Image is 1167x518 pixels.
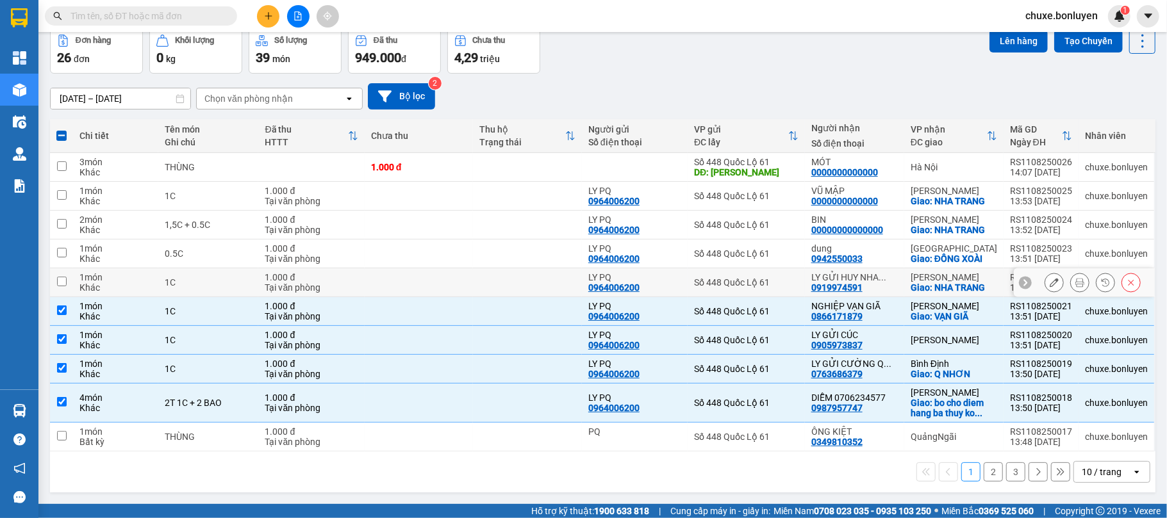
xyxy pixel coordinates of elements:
div: Số 448 Quốc Lộ 61 [694,157,799,167]
sup: 1 [1121,6,1130,15]
div: 1.000 đ [371,162,467,172]
span: 4,29 [454,50,478,65]
img: dashboard-icon [13,51,26,65]
button: Bộ lọc [368,83,435,109]
div: 1 món [79,330,152,340]
div: Tại văn phòng [265,254,358,264]
span: copyright [1096,506,1105,515]
div: Số 448 Quốc Lộ 61 [694,248,799,259]
div: Giao: NHA TRANG [911,282,997,293]
div: 1.000 đ [265,272,358,282]
div: RS1108250018 [1010,393,1072,403]
div: LY PQ [588,393,681,403]
div: 0964006200 [588,311,640,321]
div: Khác [79,403,152,413]
span: plus [264,12,273,20]
img: warehouse-icon [13,404,26,417]
div: chuxe.bonluyen [1085,306,1148,316]
div: chuxe.bonluyen [1085,398,1148,408]
div: Số 448 Quốc Lộ 61 [694,191,799,201]
span: search [53,12,62,20]
div: chuxe.bonluyen [1085,364,1148,374]
span: file-add [294,12,302,20]
div: Chưa thu [473,36,506,45]
div: 0964006200 [588,254,640,264]
div: 0964006200 [588,403,640,413]
div: LY GỬI CƯỜNG Q NHƠN [811,359,898,369]
div: Tại văn phòng [265,403,358,413]
div: 1.000 đ [265,301,358,311]
div: QuảngNgãi [911,432,997,442]
button: Khối lượng0kg [149,28,242,74]
span: chuxe.bonluyen [1015,8,1108,24]
div: 13:52 [DATE] [1010,225,1072,235]
span: 39 [256,50,270,65]
span: Miền Bắc [941,504,1034,518]
button: Lên hàng [989,29,1048,53]
div: MÓT [811,157,898,167]
div: 0964006200 [588,196,640,206]
div: 0964006200 [588,282,640,293]
div: RS1108250022 [1010,272,1072,282]
div: Người nhận [811,123,898,133]
div: Mã GD [1010,124,1062,134]
span: 1 [1123,6,1127,15]
div: Khác [79,282,152,293]
div: Chưa thu [371,131,467,141]
span: 949.000 [355,50,401,65]
div: RS1108250020 [1010,330,1072,340]
div: Trạng thái [479,137,565,147]
div: [PERSON_NAME] [911,186,997,196]
div: 0000000000000 [811,196,878,206]
div: 0964006200 [588,225,640,235]
div: 1.000 đ [265,426,358,437]
span: message [13,491,26,503]
div: Nhân viên [1085,131,1148,141]
div: 0763686379 [811,369,863,379]
div: 1C [165,306,252,316]
div: 1 món [79,426,152,437]
div: Số 448 Quốc Lộ 61 [694,432,799,442]
div: Bất kỳ [79,437,152,447]
img: warehouse-icon [13,83,26,97]
div: 0000000000000 [811,167,878,177]
img: logo-vxr [11,8,28,28]
span: Cung cấp máy in - giấy in: [670,504,770,518]
span: | [1043,504,1045,518]
span: aim [323,12,332,20]
button: caret-down [1137,5,1159,28]
div: 13:53 [DATE] [1010,196,1072,206]
button: plus [257,5,279,28]
span: đ [401,54,406,64]
div: ĐC giao [911,137,987,147]
div: 1 món [79,359,152,369]
th: Toggle SortBy [904,119,1004,153]
div: [PERSON_NAME] [911,301,997,311]
div: 4 món [79,393,152,403]
input: Tìm tên, số ĐT hoặc mã đơn [70,9,222,23]
div: 0919974591 [811,282,863,293]
div: Giao: Q NHƠN [911,369,997,379]
div: Khác [79,340,152,350]
div: 1,5C + 0.5C [165,220,252,230]
strong: 1900 633 818 [594,506,649,516]
div: LY PQ [588,330,681,340]
div: 10 / trang [1082,465,1121,478]
div: RS1108250024 [1010,214,1072,225]
div: Số 448 Quốc Lộ 61 [694,364,799,374]
button: 2 [984,462,1003,482]
div: 0942550033 [811,254,863,264]
div: RS1108250025 [1010,186,1072,196]
div: Khác [79,311,152,321]
div: LY GỬI HUY NHA TRANG [811,272,898,282]
div: DĐ: MINH PHÁT [694,167,799,177]
div: LY GỬI CÚC [811,330,898,340]
div: Khác [79,196,152,206]
div: RS1108250017 [1010,426,1072,437]
div: 1.000 đ [265,359,358,369]
div: NGHIỆP VẠN GIÃ [811,301,898,311]
div: 1.000 đ [265,393,358,403]
div: LY PQ [588,214,681,225]
div: 13:48 [DATE] [1010,437,1072,447]
div: 2T 1C + 2 BAO [165,398,252,408]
